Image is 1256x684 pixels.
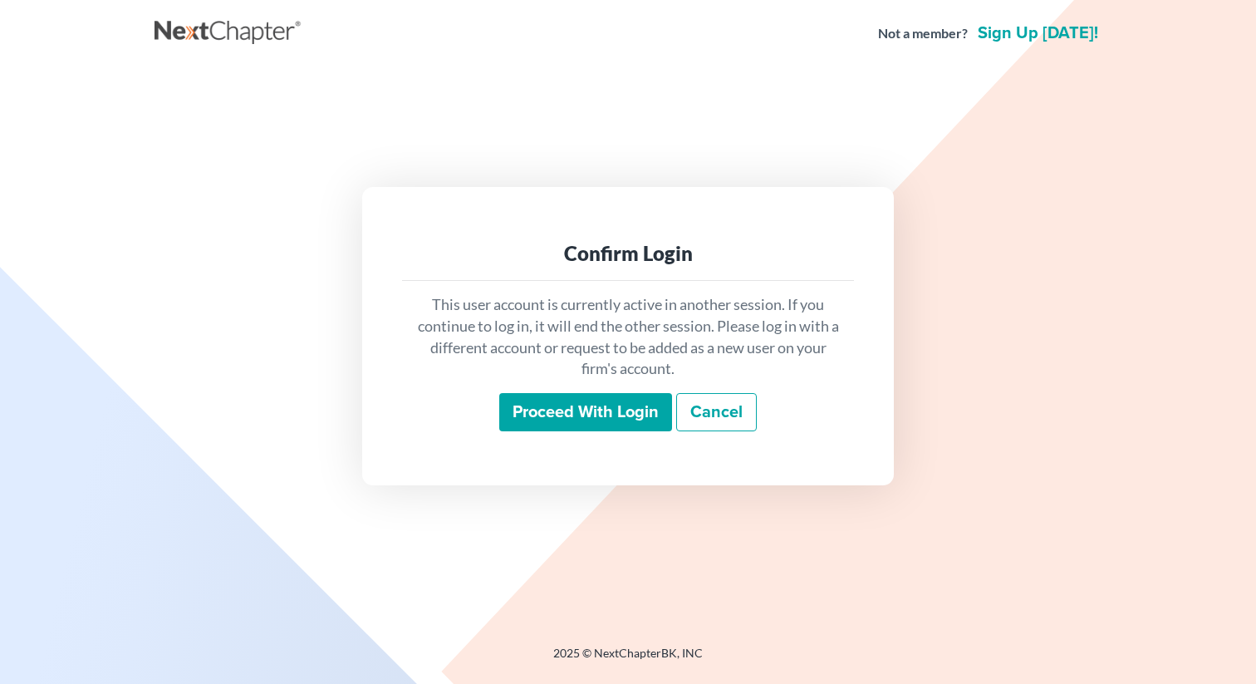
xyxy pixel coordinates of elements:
[974,25,1101,42] a: Sign up [DATE]!
[878,24,968,43] strong: Not a member?
[676,393,757,431] a: Cancel
[415,294,841,380] p: This user account is currently active in another session. If you continue to log in, it will end ...
[155,645,1101,675] div: 2025 © NextChapterBK, INC
[415,240,841,267] div: Confirm Login
[499,393,672,431] input: Proceed with login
